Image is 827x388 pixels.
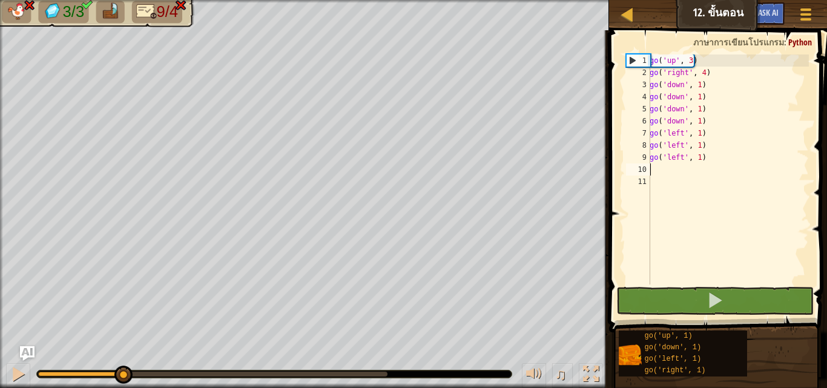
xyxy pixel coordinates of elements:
[626,103,650,115] div: 5
[626,115,650,127] div: 6
[579,363,603,388] button: สลับเป็นเต็มจอ
[645,355,702,363] span: go('left', 1)
[626,176,650,188] div: 11
[156,3,178,21] span: 9/4
[96,1,125,23] li: ไปที่แพ
[626,151,650,163] div: 9
[38,1,88,23] li: เก็บอัญมณี
[132,1,182,23] li: ใช้โค้ดแค่ 4 บรรทัด
[645,332,693,340] span: go('up', 1)
[555,365,567,383] span: ♫
[626,139,650,151] div: 8
[626,91,650,103] div: 4
[626,67,650,79] div: 2
[63,3,85,21] span: 3/3
[626,127,650,139] div: 7
[758,7,779,18] span: Ask AI
[645,366,706,375] span: go('right', 1)
[626,163,650,176] div: 10
[791,2,821,31] button: แสดงเมนูเกมส์
[788,36,812,48] span: Python
[522,363,546,388] button: ปรับระดับเสียง
[784,36,788,48] span: :
[619,343,642,366] img: portrait.png
[645,343,702,352] span: go('down', 1)
[2,1,31,23] li: Your hero must survive.
[616,287,814,315] button: กด Shift+Enter: เรียกใช้โค้ดปัจจุบัน
[552,363,573,388] button: ♫
[626,79,650,91] div: 3
[6,363,30,388] button: Ctrl + P: Pause
[627,54,650,67] div: 1
[20,346,35,361] button: Ask AI
[693,36,784,48] span: ภาษาการเขียนโปรแกรม
[752,2,785,25] button: Ask AI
